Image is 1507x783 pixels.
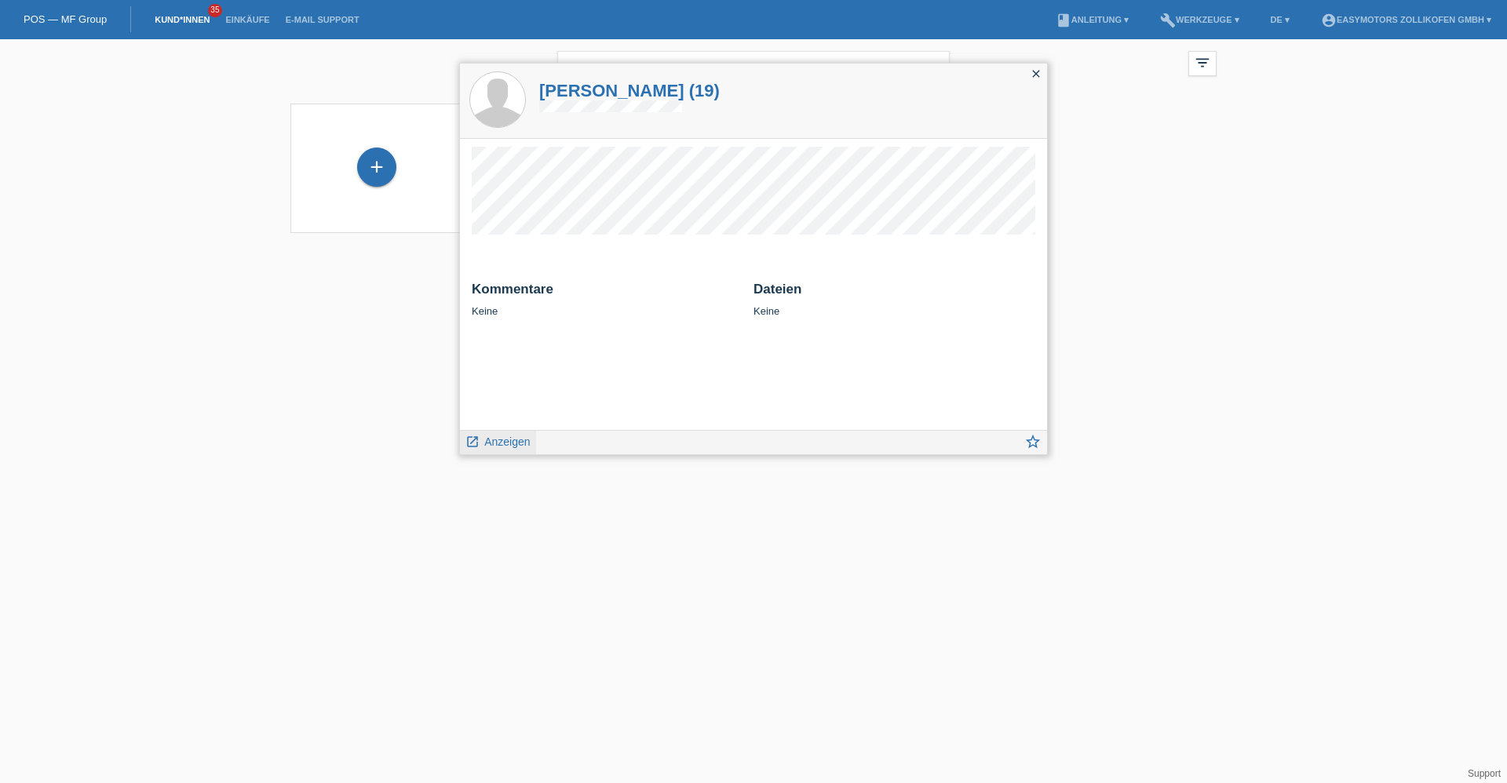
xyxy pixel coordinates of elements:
i: close [923,60,942,78]
i: build [1160,13,1176,28]
i: close [1030,67,1042,80]
a: POS — MF Group [24,13,107,25]
a: Kund*innen [147,15,217,24]
span: 35 [208,4,222,17]
a: Einkäufe [217,15,277,24]
a: E-Mail Support [278,15,367,24]
a: [PERSON_NAME] (19) [539,81,720,100]
a: DE ▾ [1263,15,1297,24]
a: buildWerkzeuge ▾ [1152,15,1247,24]
div: Keine [472,282,742,317]
i: book [1056,13,1071,28]
a: launch Anzeigen [465,431,531,450]
i: account_circle [1321,13,1337,28]
h2: Dateien [753,282,1035,305]
h2: Kommentare [472,282,742,305]
input: Suche... [557,51,950,88]
a: bookAnleitung ▾ [1048,15,1137,24]
div: Keine [753,282,1035,317]
i: launch [465,435,480,449]
i: filter_list [1194,54,1211,71]
i: star_border [1024,433,1042,450]
a: star_border [1024,435,1042,454]
span: Anzeigen [484,435,530,448]
div: Kund*in hinzufügen [358,154,396,180]
a: Support [1468,768,1501,779]
a: account_circleEasymotors Zollikofen GmbH ▾ [1313,15,1499,24]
